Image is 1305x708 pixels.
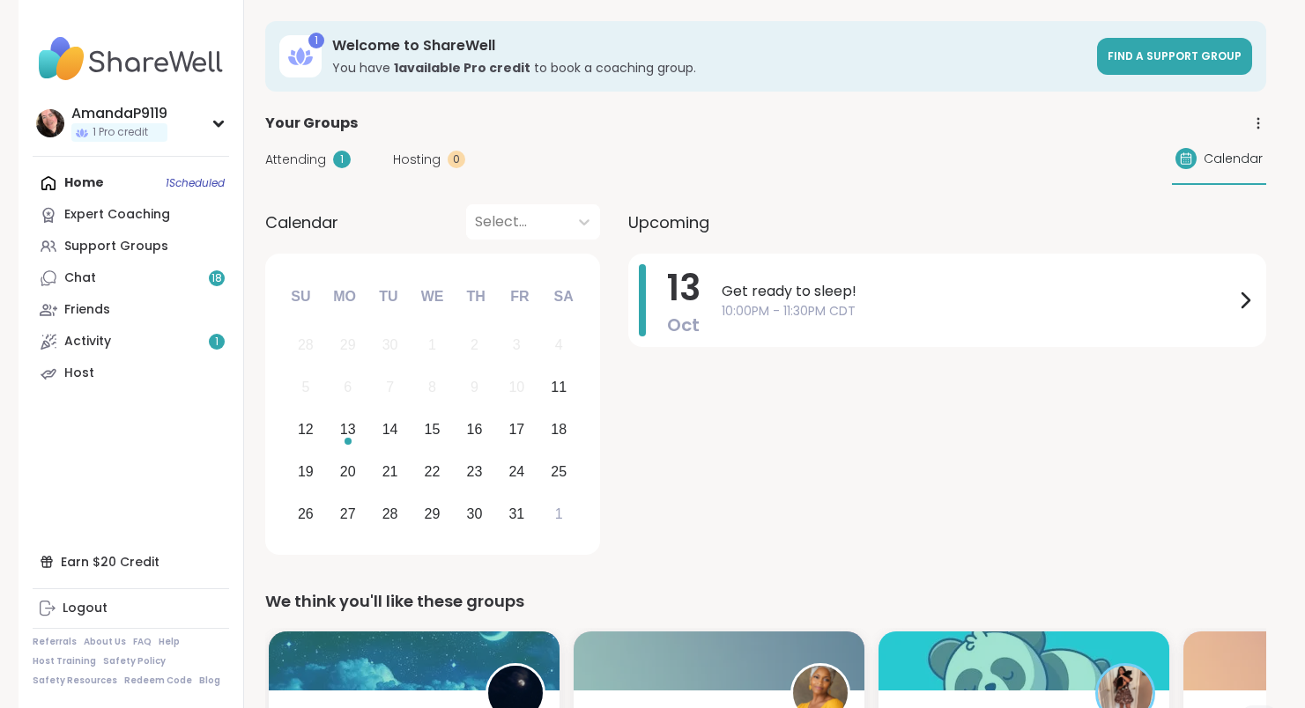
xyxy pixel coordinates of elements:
[265,589,1266,614] div: We think you'll like these groups
[33,636,77,648] a: Referrals
[498,411,536,449] div: Choose Friday, October 17th, 2025
[555,333,563,357] div: 4
[36,109,64,137] img: AmandaP9119
[287,327,325,365] div: Not available Sunday, September 28th, 2025
[329,495,367,533] div: Choose Monday, October 27th, 2025
[371,453,409,490] div: Choose Tuesday, October 21st, 2025
[382,502,398,526] div: 28
[1097,38,1252,75] a: Find a support group
[84,636,126,648] a: About Us
[413,411,451,449] div: Choose Wednesday, October 15th, 2025
[199,675,220,687] a: Blog
[471,333,478,357] div: 2
[103,655,166,667] a: Safety Policy
[340,502,356,526] div: 27
[64,333,111,350] div: Activity
[124,675,192,687] a: Redeem Code
[551,375,567,399] div: 11
[540,495,578,533] div: Choose Saturday, November 1st, 2025
[456,277,495,316] div: Th
[33,28,229,90] img: ShareWell Nav Logo
[722,281,1235,302] span: Get ready to sleep!
[33,326,229,358] a: Activity1
[540,369,578,407] div: Choose Saturday, October 11th, 2025
[333,151,351,168] div: 1
[498,327,536,365] div: Not available Friday, October 3rd, 2025
[508,460,524,483] div: 24
[159,636,180,648] a: Help
[133,636,152,648] a: FAQ
[71,104,167,123] div: AmandaP9119
[448,151,465,168] div: 0
[498,369,536,407] div: Not available Friday, October 10th, 2025
[265,113,358,134] span: Your Groups
[412,277,451,316] div: We
[298,417,314,441] div: 12
[544,277,582,316] div: Sa
[285,324,580,535] div: month 2025-10
[456,495,493,533] div: Choose Thursday, October 30th, 2025
[513,333,521,357] div: 3
[287,369,325,407] div: Not available Sunday, October 5th, 2025
[33,675,117,687] a: Safety Resources
[301,375,309,399] div: 5
[329,327,367,365] div: Not available Monday, September 29th, 2025
[382,333,398,357] div: 30
[329,411,367,449] div: Choose Monday, October 13th, 2025
[540,453,578,490] div: Choose Saturday, October 25th, 2025
[382,460,398,483] div: 21
[93,125,148,140] span: 1 Pro credit
[456,327,493,365] div: Not available Thursday, October 2nd, 2025
[371,327,409,365] div: Not available Tuesday, September 30th, 2025
[467,417,483,441] div: 16
[298,333,314,357] div: 28
[508,417,524,441] div: 17
[64,269,96,287] div: Chat
[33,231,229,262] a: Support Groups
[456,369,493,407] div: Not available Thursday, October 9th, 2025
[64,365,94,382] div: Host
[540,327,578,365] div: Not available Saturday, October 4th, 2025
[281,277,320,316] div: Su
[508,502,524,526] div: 31
[456,453,493,490] div: Choose Thursday, October 23rd, 2025
[722,302,1235,321] span: 10:00PM - 11:30PM CDT
[33,546,229,578] div: Earn $20 Credit
[287,453,325,490] div: Choose Sunday, October 19th, 2025
[456,411,493,449] div: Choose Thursday, October 16th, 2025
[308,33,324,48] div: 1
[1204,150,1263,168] span: Calendar
[500,277,539,316] div: Fr
[64,206,170,224] div: Expert Coaching
[371,369,409,407] div: Not available Tuesday, October 7th, 2025
[428,375,436,399] div: 8
[425,417,441,441] div: 15
[340,417,356,441] div: 13
[325,277,364,316] div: Mo
[63,600,108,617] div: Logout
[33,358,229,389] a: Host
[33,593,229,624] a: Logout
[394,59,530,77] b: 1 available Pro credit
[329,369,367,407] div: Not available Monday, October 6th, 2025
[287,495,325,533] div: Choose Sunday, October 26th, 2025
[540,411,578,449] div: Choose Saturday, October 18th, 2025
[382,417,398,441] div: 14
[393,151,441,169] span: Hosting
[298,460,314,483] div: 19
[413,327,451,365] div: Not available Wednesday, October 1st, 2025
[667,313,700,337] span: Oct
[340,460,356,483] div: 20
[33,199,229,231] a: Expert Coaching
[329,453,367,490] div: Choose Monday, October 20th, 2025
[508,375,524,399] div: 10
[371,495,409,533] div: Choose Tuesday, October 28th, 2025
[332,36,1086,55] h3: Welcome to ShareWell
[498,453,536,490] div: Choose Friday, October 24th, 2025
[332,59,1086,77] h3: You have to book a coaching group.
[425,460,441,483] div: 22
[428,333,436,357] div: 1
[298,502,314,526] div: 26
[265,210,338,234] span: Calendar
[64,301,110,319] div: Friends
